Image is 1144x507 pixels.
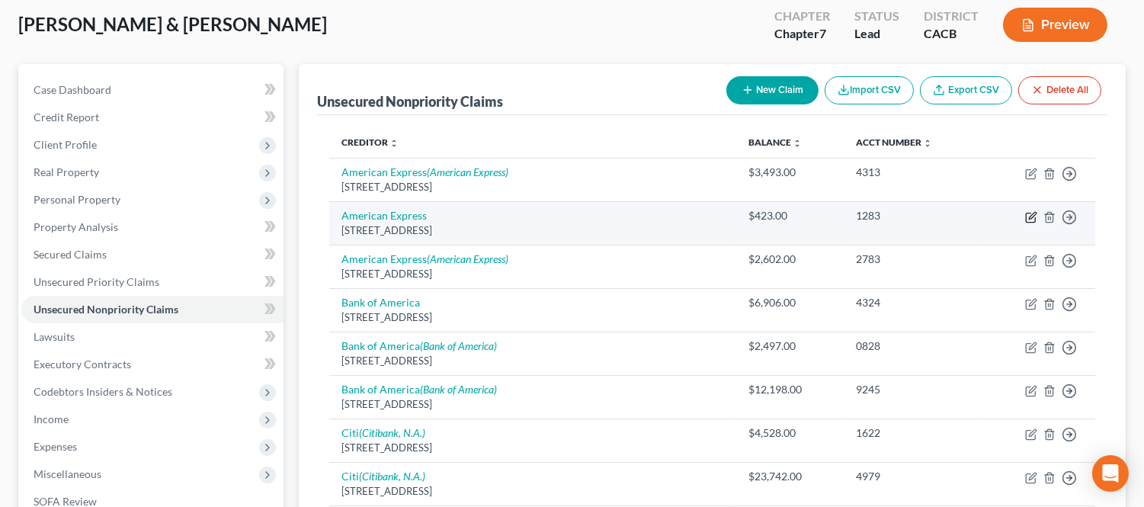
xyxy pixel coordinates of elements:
[819,26,826,40] span: 7
[389,139,399,148] i: unfold_more
[341,310,724,325] div: [STREET_ADDRESS]
[21,241,284,268] a: Secured Claims
[21,323,284,351] a: Lawsuits
[341,354,724,368] div: [STREET_ADDRESS]
[341,136,399,148] a: Creditor unfold_more
[341,165,508,178] a: American Express(American Express)
[856,339,970,354] div: 0828
[341,484,724,499] div: [STREET_ADDRESS]
[341,339,497,352] a: Bank of America(Bank of America)
[341,223,724,238] div: [STREET_ADDRESS]
[341,441,724,455] div: [STREET_ADDRESS]
[341,426,425,439] a: Citi(Citibank, N.A.)
[748,136,802,148] a: Balance unfold_more
[748,295,831,310] div: $6,906.00
[726,76,819,104] button: New Claim
[856,295,970,310] div: 4324
[21,104,284,131] a: Credit Report
[856,469,970,484] div: 4979
[21,296,284,323] a: Unsecured Nonpriority Claims
[21,268,284,296] a: Unsecured Priority Claims
[774,25,830,43] div: Chapter
[341,397,724,412] div: [STREET_ADDRESS]
[774,8,830,25] div: Chapter
[341,470,425,483] a: Citi(Citibank, N.A.)
[793,139,802,148] i: unfold_more
[341,209,427,222] a: American Express
[341,267,724,281] div: [STREET_ADDRESS]
[359,470,425,483] i: (Citibank, N.A.)
[420,383,497,396] i: (Bank of America)
[748,469,831,484] div: $23,742.00
[18,13,327,35] span: [PERSON_NAME] & [PERSON_NAME]
[1092,455,1129,492] div: Open Intercom Messenger
[427,252,508,265] i: (American Express)
[34,412,69,425] span: Income
[341,296,420,309] a: Bank of America
[427,165,508,178] i: (American Express)
[923,139,932,148] i: unfold_more
[856,425,970,441] div: 1622
[34,385,172,398] span: Codebtors Insiders & Notices
[34,248,107,261] span: Secured Claims
[748,339,831,354] div: $2,497.00
[34,165,99,178] span: Real Property
[748,165,831,180] div: $3,493.00
[34,467,101,480] span: Miscellaneous
[34,440,77,453] span: Expenses
[341,383,497,396] a: Bank of America(Bank of America)
[924,25,979,43] div: CACB
[856,208,970,223] div: 1283
[21,213,284,241] a: Property Analysis
[21,76,284,104] a: Case Dashboard
[1003,8,1107,42] button: Preview
[854,25,899,43] div: Lead
[856,136,932,148] a: Acct Number unfold_more
[920,76,1012,104] a: Export CSV
[34,275,159,288] span: Unsecured Priority Claims
[924,8,979,25] div: District
[856,165,970,180] div: 4313
[34,83,111,96] span: Case Dashboard
[34,303,178,316] span: Unsecured Nonpriority Claims
[748,382,831,397] div: $12,198.00
[34,193,120,206] span: Personal Property
[825,76,914,104] button: Import CSV
[34,220,118,233] span: Property Analysis
[856,382,970,397] div: 9245
[317,92,503,111] div: Unsecured Nonpriority Claims
[21,351,284,378] a: Executory Contracts
[1018,76,1101,104] button: Delete All
[748,425,831,441] div: $4,528.00
[856,252,970,267] div: 2783
[341,252,508,265] a: American Express(American Express)
[854,8,899,25] div: Status
[341,180,724,194] div: [STREET_ADDRESS]
[34,358,131,371] span: Executory Contracts
[748,252,831,267] div: $2,602.00
[34,111,99,124] span: Credit Report
[359,426,425,439] i: (Citibank, N.A.)
[34,330,75,343] span: Lawsuits
[420,339,497,352] i: (Bank of America)
[34,138,97,151] span: Client Profile
[748,208,831,223] div: $423.00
